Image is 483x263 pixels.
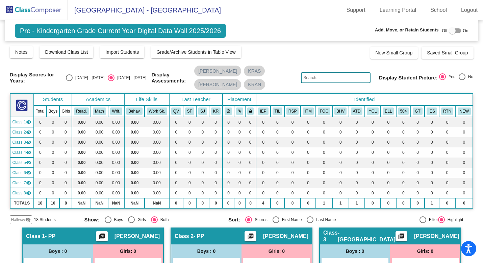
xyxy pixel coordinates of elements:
[245,158,256,168] td: 0
[455,147,473,158] td: 0
[223,105,234,117] th: Keep away students
[151,46,241,58] button: Grade/Archive Students in Table View
[374,5,422,16] a: Learning Portal
[425,137,439,147] td: 0
[34,168,47,178] td: 0
[332,127,349,137] td: 0
[115,75,146,81] div: [DATE] - [DATE]
[124,137,145,147] td: 0.00
[145,168,169,178] td: 0.00
[47,168,60,178] td: 0
[169,105,183,117] th: Quincy Vinson
[124,147,145,158] td: 0.00
[34,94,72,105] th: Students
[15,24,226,38] span: Pre - Kindergarten Grade Current Year Digital Data Wall 2025/2026
[439,117,455,127] td: 0
[10,147,34,158] td: Quincy Vinson - PA
[209,117,223,127] td: 0
[72,168,91,178] td: 0.00
[303,107,313,115] button: ITM
[26,160,31,165] mat-icon: visibility
[10,137,34,147] td: Shanna Johnson - PA
[59,147,72,158] td: 0
[332,137,349,147] td: 0
[72,127,91,137] td: 0.00
[458,107,471,115] button: NEW
[381,105,396,117] th: English Language Learner
[234,168,245,178] td: 0
[411,127,424,137] td: 0
[465,74,473,80] div: No
[223,158,234,168] td: 0
[379,75,437,81] span: Display Student Picture:
[196,127,209,137] td: 0
[318,107,330,115] button: FOC
[183,105,196,117] th: Shelly Falconer
[413,107,422,115] button: GT
[411,105,424,117] th: Gifted and Talented
[234,137,245,147] td: 0
[439,127,455,137] td: 0
[301,117,315,127] td: 0
[411,158,424,168] td: 0
[256,137,271,147] td: 0
[271,105,284,117] th: Title 1
[375,27,439,33] span: Add, Move, or Retain Students
[12,149,26,156] span: Class 4
[12,129,26,135] span: Class 2
[108,127,124,137] td: 0.00
[108,168,124,178] td: 0.00
[169,117,183,127] td: 0
[183,158,196,168] td: 0
[171,107,181,115] button: QV
[439,147,455,158] td: 0
[26,119,31,125] mat-icon: visibility
[196,117,209,127] td: 0
[396,231,407,241] button: Print Students Details
[72,158,91,168] td: 0.00
[446,74,455,80] div: Yes
[349,147,365,158] td: 0
[211,107,221,115] button: KR
[245,117,256,127] td: 0
[124,94,169,105] th: Life Skills
[284,147,301,158] td: 0
[196,178,209,188] td: 0
[455,117,473,127] td: 0
[108,178,124,188] td: 0.00
[425,117,439,127] td: 0
[196,158,209,168] td: 0
[10,46,33,58] button: Notes
[91,147,108,158] td: 0.00
[316,168,332,178] td: 0
[365,147,381,158] td: 0
[169,168,183,178] td: 0
[455,127,473,137] td: 0
[72,147,91,158] td: 0.00
[234,117,245,127] td: 0
[301,137,315,147] td: 0
[10,117,34,127] td: Quincy Vinson - PP
[196,137,209,147] td: 0
[105,49,139,55] span: Import Students
[456,5,483,16] a: Logout
[26,150,31,155] mat-icon: visibility
[284,137,301,147] td: 0
[411,137,424,147] td: 0
[332,158,349,168] td: 0
[256,168,271,178] td: 0
[59,105,72,117] th: Girls
[98,233,106,242] mat-icon: picture_as_pdf
[45,49,88,55] span: Download Class List
[245,105,256,117] th: Keep with teacher
[194,66,241,76] mat-chip: [PERSON_NAME]
[73,75,104,81] div: [DATE] - [DATE]
[223,178,234,188] td: 0
[26,140,31,145] mat-icon: visibility
[34,158,47,168] td: 0
[349,158,365,168] td: 0
[284,127,301,137] td: 0
[47,158,60,168] td: 0
[47,178,60,188] td: 0
[245,147,256,158] td: 0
